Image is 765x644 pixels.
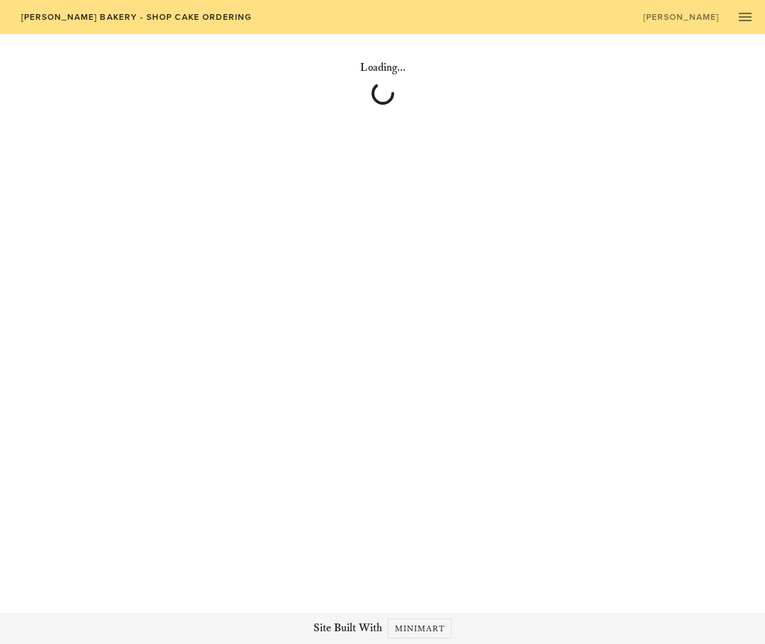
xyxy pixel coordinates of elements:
[643,12,720,22] span: [PERSON_NAME]
[314,620,382,637] span: Site Built With
[11,7,261,27] a: [PERSON_NAME] Bakery - Shop Cake Ordering
[20,12,252,22] span: [PERSON_NAME] Bakery - Shop Cake Ordering
[90,59,676,76] h4: Loading...
[633,7,728,27] a: [PERSON_NAME]
[394,623,446,634] span: Minimart
[388,619,452,638] a: Minimart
